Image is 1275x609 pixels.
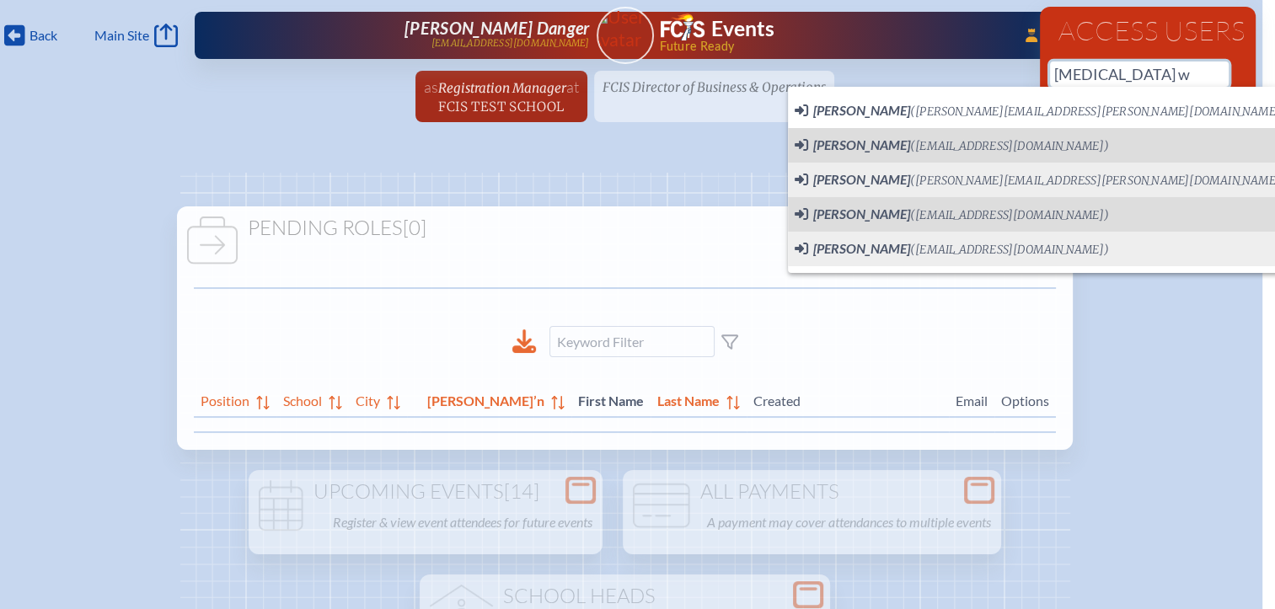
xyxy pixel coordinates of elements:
div: FCIS Events — Future ready [661,13,1002,52]
span: Options [1001,389,1049,409]
input: Person’s name or email [1050,61,1229,87]
span: [PERSON_NAME]’n [427,389,544,409]
img: User Avatar [589,6,661,51]
span: School [283,389,322,409]
h1: School Heads [426,585,823,608]
span: City [356,389,380,409]
h1: Upcoming Events [255,480,596,504]
a: Main Site [94,24,177,47]
span: [14] [504,478,539,504]
h1: Access Users [1050,17,1246,44]
span: Registration Manager [438,80,566,96]
span: Back [29,27,57,44]
h1: Events [711,19,774,40]
span: Email [956,389,988,409]
span: ([EMAIL_ADDRESS][DOMAIN_NAME]) [910,208,1109,222]
span: [PERSON_NAME] [813,102,910,118]
span: [PERSON_NAME] [813,171,910,187]
span: FCIS Test School [438,99,564,115]
p: Register & view event attendees for future events [333,510,592,534]
p: [EMAIL_ADDRESS][DOMAIN_NAME] [431,38,590,49]
span: Switch User [795,240,1109,259]
span: [PERSON_NAME] Danger [404,18,589,38]
span: Future Ready [659,40,1001,52]
span: Switch User [795,206,1109,224]
span: Main Site [94,27,149,44]
span: ([EMAIL_ADDRESS][DOMAIN_NAME]) [910,243,1109,257]
p: A payment may cover attendances to multiple events [707,510,991,534]
a: asRegistration ManageratFCIS Test School [417,71,586,122]
a: User Avatar [597,7,654,64]
div: Download to CSV [512,329,536,354]
span: as [424,77,438,96]
span: First Name [578,389,644,409]
img: Florida Council of Independent Schools [661,13,704,40]
a: FCIS LogoEvents [661,13,774,44]
h1: All Payments [629,480,994,504]
a: [PERSON_NAME] Danger[EMAIL_ADDRESS][DOMAIN_NAME] [249,19,590,52]
span: Last Name [657,389,720,409]
span: [PERSON_NAME] [813,206,910,222]
span: ([EMAIL_ADDRESS][DOMAIN_NAME]) [910,139,1109,153]
input: Keyword Filter [549,326,715,357]
span: Created [753,389,942,409]
h1: Pending Roles [184,216,1066,240]
span: Switch User [795,136,1109,155]
span: at [566,77,579,96]
span: [PERSON_NAME] [813,136,910,152]
span: [0] [403,215,426,240]
span: [PERSON_NAME] [813,240,910,256]
span: Position [201,389,249,409]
